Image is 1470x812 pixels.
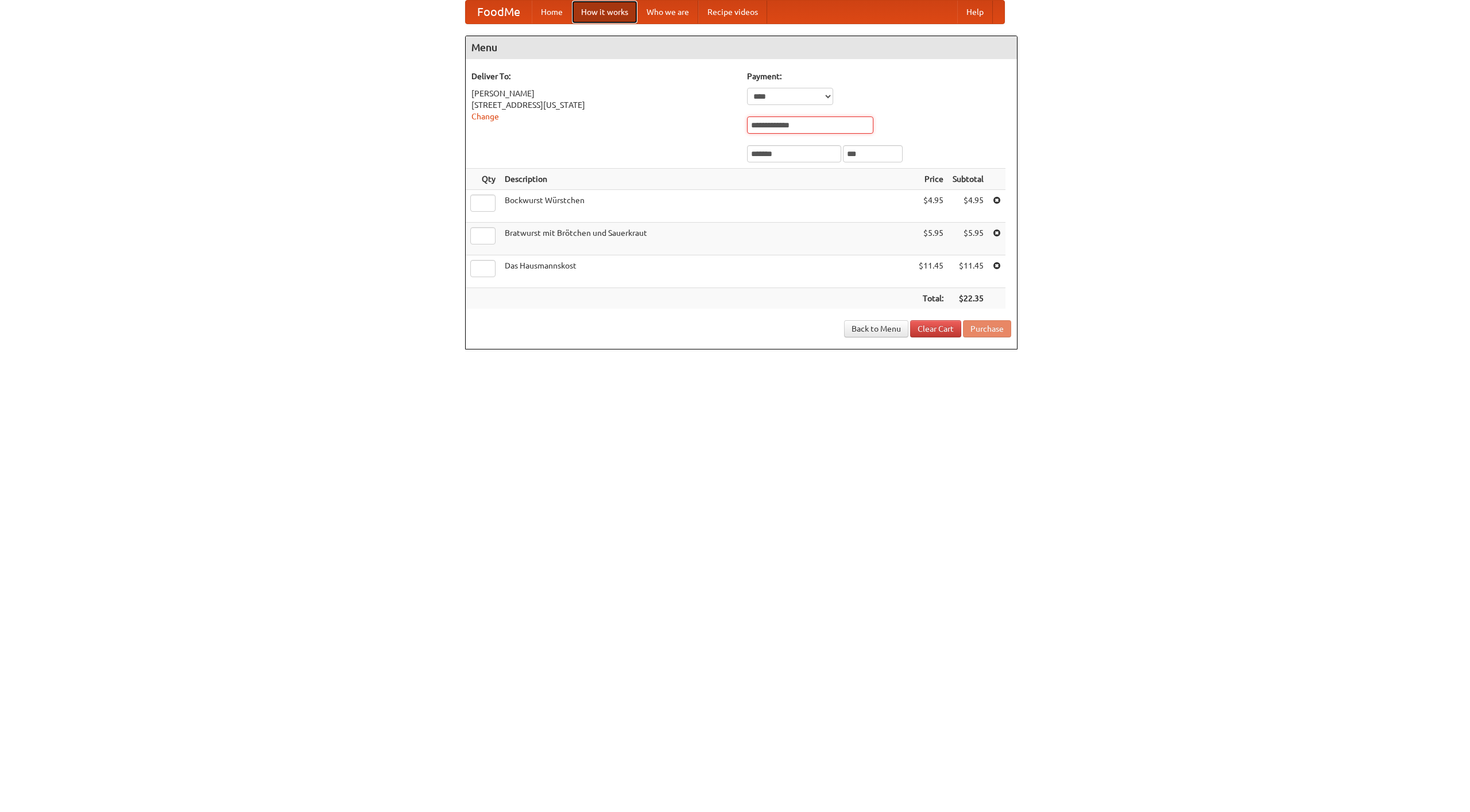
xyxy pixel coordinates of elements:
[948,169,988,190] th: Subtotal
[466,1,532,24] a: FoodMe
[948,223,988,255] td: $5.95
[914,190,948,223] td: $4.95
[914,223,948,255] td: $5.95
[572,1,637,24] a: How it works
[914,288,948,309] th: Total:
[471,88,736,99] div: [PERSON_NAME]
[466,169,500,190] th: Qty
[698,1,767,24] a: Recipe videos
[466,36,1017,59] h4: Menu
[747,71,1011,82] h5: Payment:
[532,1,572,24] a: Home
[471,71,736,82] h5: Deliver To:
[948,190,988,223] td: $4.95
[914,169,948,190] th: Price
[471,112,499,121] a: Change
[948,255,988,288] td: $11.45
[471,99,736,111] div: [STREET_ADDRESS][US_STATE]
[500,190,914,223] td: Bockwurst Würstchen
[948,288,988,309] th: $22.35
[844,320,908,337] a: Back to Menu
[500,169,914,190] th: Description
[500,223,914,255] td: Bratwurst mit Brötchen und Sauerkraut
[963,320,1011,337] button: Purchase
[914,255,948,288] td: $11.45
[910,320,961,337] a: Clear Cart
[957,1,993,24] a: Help
[637,1,698,24] a: Who we are
[500,255,914,288] td: Das Hausmannskost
